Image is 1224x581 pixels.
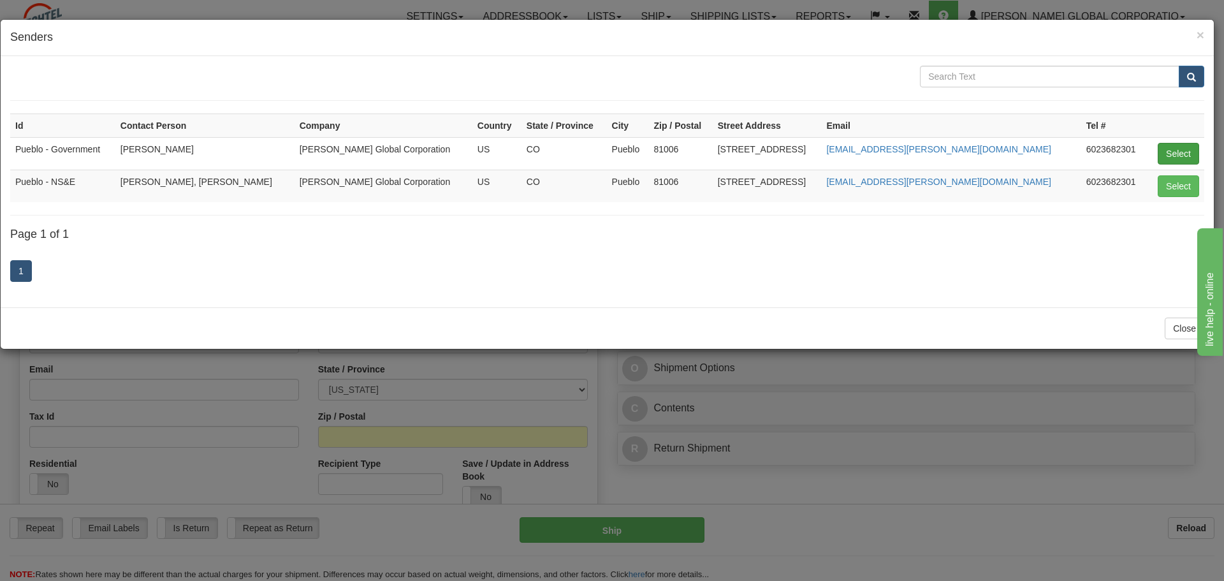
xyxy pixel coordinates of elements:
td: US [472,170,521,202]
td: Pueblo [607,170,649,202]
button: Close [1197,28,1204,41]
h4: Page 1 of 1 [10,228,1204,241]
td: 81006 [648,137,712,170]
button: Close [1165,318,1204,339]
span: × [1197,27,1204,42]
iframe: chat widget [1195,225,1223,355]
td: Pueblo [607,137,649,170]
td: [PERSON_NAME], [PERSON_NAME] [115,170,295,202]
td: [PERSON_NAME] [115,137,295,170]
h4: Senders [10,29,1204,46]
th: Tel # [1081,114,1147,137]
button: Select [1158,175,1199,197]
td: [PERSON_NAME] Global Corporation [295,170,472,202]
th: City [607,114,649,137]
td: Pueblo - Government [10,137,115,170]
td: [STREET_ADDRESS] [713,137,822,170]
a: 1 [10,260,32,282]
td: CO [521,170,607,202]
input: Search Text [920,66,1179,87]
th: Zip / Postal [648,114,712,137]
th: Country [472,114,521,137]
div: live help - online [10,8,118,23]
a: [EMAIL_ADDRESS][PERSON_NAME][DOMAIN_NAME] [826,177,1051,187]
th: Company [295,114,472,137]
th: Id [10,114,115,137]
td: US [472,137,521,170]
td: 81006 [648,170,712,202]
td: CO [521,137,607,170]
td: [STREET_ADDRESS] [713,170,822,202]
th: Email [821,114,1081,137]
a: [EMAIL_ADDRESS][PERSON_NAME][DOMAIN_NAME] [826,144,1051,154]
th: Street Address [713,114,822,137]
td: Pueblo - NS&E [10,170,115,202]
th: State / Province [521,114,607,137]
th: Contact Person [115,114,295,137]
td: [PERSON_NAME] Global Corporation [295,137,472,170]
td: 6023682301 [1081,137,1147,170]
button: Select [1158,143,1199,165]
td: 6023682301 [1081,170,1147,202]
